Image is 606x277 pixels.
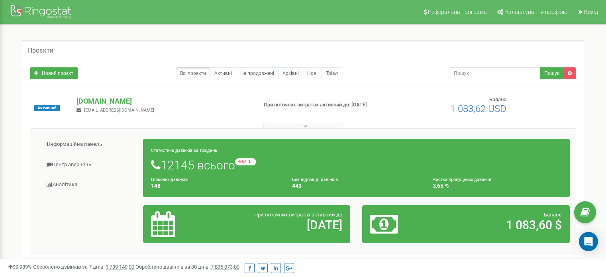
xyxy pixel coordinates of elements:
[84,108,154,113] span: [EMAIL_ADDRESS][DOMAIN_NAME]
[30,67,78,79] a: Новий проєкт
[151,158,562,172] h1: 12145 всього
[236,67,278,79] a: Не продовжені
[292,177,338,182] small: Без відповіді дзвінків
[264,101,391,109] p: При поточних витратах активний до: [DATE]
[278,67,303,79] a: Архівні
[450,103,506,114] span: 1 083,62 USD
[151,148,217,153] small: Статистика дзвінків за тиждень
[36,155,143,175] a: Центр звернень
[292,183,421,189] h4: 443
[449,67,540,79] input: Пошук
[176,67,210,79] a: Всі проєкти
[211,264,239,270] u: 7 835 073,00
[489,96,506,102] span: Баланс
[34,105,60,111] span: Активний
[151,183,280,189] h4: 148
[579,232,598,251] div: Open Intercom Messenger
[504,9,567,15] span: Налаштування профілю
[210,67,236,79] a: Активні
[28,47,53,54] h5: Проєкти
[106,264,134,270] u: 1 739 149,00
[135,264,239,270] span: Оброблено дзвінків за 30 днів :
[254,212,342,218] span: При поточних витратах активний до
[235,158,256,165] small: -567
[428,9,487,15] span: Реферальна програма
[151,177,188,182] small: Цільових дзвінків
[433,177,491,182] small: Частка пропущених дзвінків
[8,264,32,270] span: 99,989%
[36,135,143,154] a: Інформаційна панель
[540,67,564,79] button: Пошук
[33,264,134,270] span: Оброблено дзвінків за 7 днів :
[544,212,562,218] span: Баланс
[438,218,562,232] h2: 1 083,60 $
[36,175,143,194] a: Аналiтика
[433,183,562,189] h4: 3,65 %
[219,218,342,232] h2: [DATE]
[584,9,598,15] span: Вихід
[322,67,342,79] a: Тріал
[76,96,251,106] p: [DOMAIN_NAME]
[303,67,322,79] a: Нові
